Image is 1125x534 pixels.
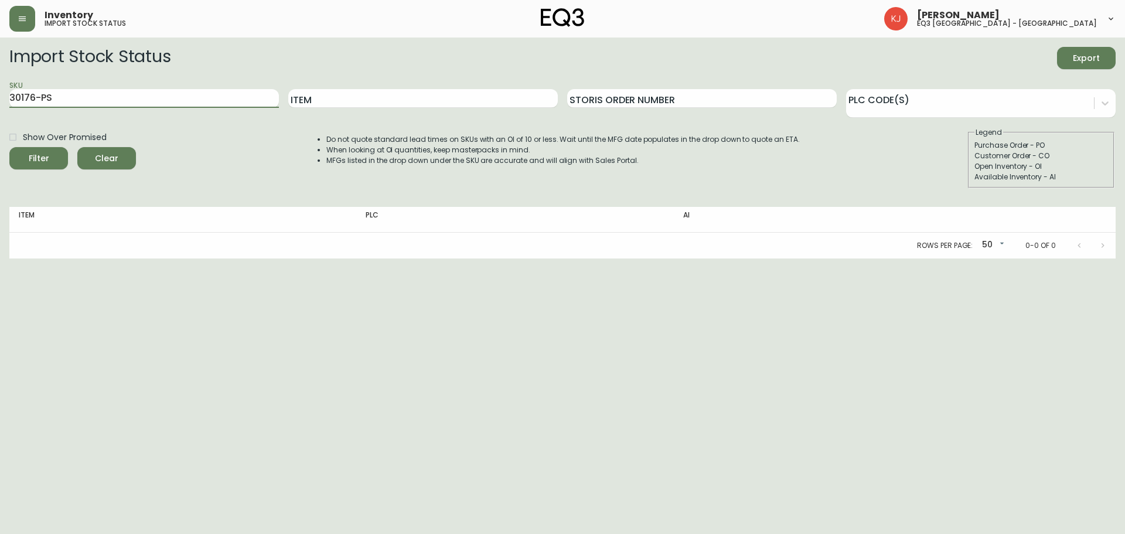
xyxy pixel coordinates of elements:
[326,155,800,166] li: MFGs listed in the drop down under the SKU are accurate and will align with Sales Portal.
[87,151,127,166] span: Clear
[974,127,1003,138] legend: Legend
[917,11,1000,20] span: [PERSON_NAME]
[1066,51,1106,66] span: Export
[974,172,1108,182] div: Available Inventory - AI
[917,240,973,251] p: Rows per page:
[974,140,1108,151] div: Purchase Order - PO
[884,7,908,30] img: 24a625d34e264d2520941288c4a55f8e
[974,161,1108,172] div: Open Inventory - OI
[541,8,584,27] img: logo
[9,147,68,169] button: Filter
[326,145,800,155] li: When looking at OI quantities, keep masterpacks in mind.
[356,207,674,233] th: PLC
[45,11,93,20] span: Inventory
[29,151,49,166] div: Filter
[326,134,800,145] li: Do not quote standard lead times on SKUs with an OI of 10 or less. Wait until the MFG date popula...
[23,131,107,144] span: Show Over Promised
[974,151,1108,161] div: Customer Order - CO
[917,20,1097,27] h5: eq3 [GEOGRAPHIC_DATA] - [GEOGRAPHIC_DATA]
[1057,47,1116,69] button: Export
[674,207,927,233] th: AI
[9,207,356,233] th: Item
[977,236,1007,255] div: 50
[45,20,126,27] h5: import stock status
[9,47,171,69] h2: Import Stock Status
[77,147,136,169] button: Clear
[1025,240,1056,251] p: 0-0 of 0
